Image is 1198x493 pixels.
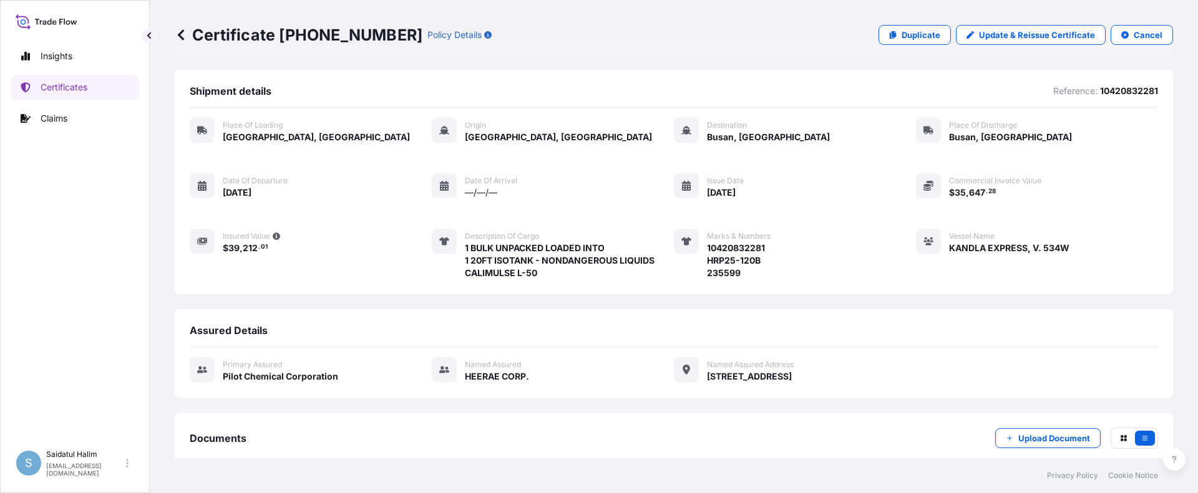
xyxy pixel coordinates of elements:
span: KANDLA EXPRESS, V. 534W [949,242,1069,254]
span: Date of departure [223,176,288,186]
span: 39 [228,244,240,252]
span: . [986,189,988,194]
span: HEERAE CORP. [465,370,529,383]
span: 35 [955,188,966,197]
p: 10420832281 [1100,85,1158,97]
span: $ [949,188,955,197]
span: Named Assured [465,360,521,370]
p: Update & Reissue Certificate [979,29,1095,41]
span: $ [223,244,228,252]
p: Cancel [1134,29,1162,41]
span: 28 [988,189,996,194]
span: . [258,245,260,249]
p: Policy Details [427,29,482,41]
span: , [966,188,969,197]
p: Reference: [1053,85,1098,97]
span: Origin [465,120,486,130]
span: [STREET_ADDRESS] [707,370,792,383]
span: , [240,244,243,252]
span: 10420832281 HRP25-120B 235599 [707,242,765,279]
p: Certificates [41,81,87,93]
span: Destination [707,120,747,130]
span: Busan, [GEOGRAPHIC_DATA] [949,131,1072,143]
span: 647 [969,188,985,197]
span: Shipment details [190,85,271,97]
span: [DATE] [707,186,736,199]
span: S [25,457,32,469]
p: Certificate [PHONE_NUMBER] [175,25,422,45]
p: Duplicate [902,29,940,41]
span: Named Assured Address [707,360,794,370]
span: Assured Details [190,324,268,337]
span: Description of cargo [465,231,539,241]
a: Certificates [11,75,139,100]
a: Cookie Notice [1108,471,1158,481]
p: Claims [41,112,67,125]
p: Insights [41,50,72,62]
span: Date of arrival [465,176,517,186]
a: Privacy Policy [1047,471,1098,481]
span: Busan, [GEOGRAPHIC_DATA] [707,131,830,143]
span: Primary assured [223,360,282,370]
a: Insights [11,44,139,69]
button: Upload Document [995,428,1101,448]
span: 212 [243,244,258,252]
p: Saidatul Halim [46,449,124,459]
span: [GEOGRAPHIC_DATA], [GEOGRAPHIC_DATA] [465,131,652,143]
a: Update & Reissue Certificate [956,25,1106,45]
p: Upload Document [1018,432,1090,444]
span: —/—/— [465,186,497,199]
span: Place of Loading [223,120,283,130]
span: Insured Value [223,231,270,241]
span: Marks & Numbers [707,231,771,241]
span: Pilot Chemical Corporation [223,370,338,383]
p: [EMAIL_ADDRESS][DOMAIN_NAME] [46,462,124,477]
span: Issue Date [707,176,744,186]
a: Claims [11,106,139,131]
button: Cancel [1111,25,1173,45]
span: Place of discharge [949,120,1017,130]
span: [DATE] [223,186,251,199]
span: Documents [190,432,246,444]
span: 1 BULK UNPACKED LOADED INTO 1 20FT ISOTANK - NONDANGEROUS LIQUIDS CALIMULSE L-50 [465,242,655,279]
span: Vessel Name [949,231,995,241]
span: [GEOGRAPHIC_DATA], [GEOGRAPHIC_DATA] [223,131,410,143]
span: Commercial Invoice Value [949,176,1041,186]
span: 01 [261,245,268,249]
a: Duplicate [879,25,951,45]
